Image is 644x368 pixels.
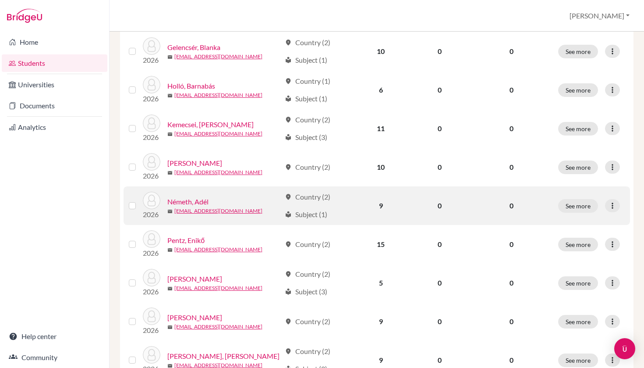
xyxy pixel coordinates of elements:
[352,32,410,71] td: 10
[167,119,254,130] a: Kemecsei, [PERSON_NAME]
[143,132,160,143] p: 2026
[285,346,330,357] div: Country (2)
[475,278,548,288] p: 0
[285,39,292,46] span: location_on
[475,46,548,57] p: 0
[558,45,598,58] button: See more
[143,346,160,364] img: Varga, Zeno
[285,114,330,125] div: Country (2)
[410,71,470,109] td: 0
[174,130,262,138] a: [EMAIL_ADDRESS][DOMAIN_NAME]
[143,269,160,286] img: Peto Vince, Benjamin
[285,57,292,64] span: local_library
[2,97,107,114] a: Documents
[143,93,160,104] p: 2026
[143,286,160,297] p: 2026
[410,148,470,186] td: 0
[285,76,330,86] div: Country (1)
[143,37,160,55] img: Gelencsér, Blanka
[143,325,160,336] p: 2026
[475,355,548,365] p: 0
[285,269,330,279] div: Country (2)
[285,348,292,355] span: location_on
[174,246,262,254] a: [EMAIL_ADDRESS][DOMAIN_NAME]
[285,162,330,172] div: Country (2)
[410,186,470,225] td: 0
[285,93,327,104] div: Subject (1)
[167,247,173,253] span: mail
[143,114,160,132] img: Kemecsei, Aron
[410,264,470,302] td: 0
[167,81,215,91] a: Holló, Barnabás
[143,55,160,65] p: 2026
[285,288,292,295] span: local_library
[285,209,327,220] div: Subject (1)
[143,192,160,209] img: Németh, Adél
[285,241,292,248] span: location_on
[475,316,548,327] p: 0
[410,32,470,71] td: 0
[167,312,222,323] a: [PERSON_NAME]
[285,116,292,123] span: location_on
[167,197,209,207] a: Németh, Adél
[352,264,410,302] td: 5
[352,109,410,148] td: 11
[558,122,598,136] button: See more
[558,276,598,290] button: See more
[285,239,330,250] div: Country (2)
[174,168,262,176] a: [EMAIL_ADDRESS][DOMAIN_NAME]
[352,302,410,341] td: 9
[475,162,548,172] p: 0
[143,209,160,220] p: 2026
[167,209,173,214] span: mail
[143,230,160,248] img: Pentz, Enikő
[167,132,173,137] span: mail
[2,76,107,93] a: Universities
[167,325,173,330] span: mail
[174,323,262,331] a: [EMAIL_ADDRESS][DOMAIN_NAME]
[285,211,292,218] span: local_library
[558,315,598,329] button: See more
[285,95,292,102] span: local_library
[566,7,633,24] button: [PERSON_NAME]
[475,123,548,134] p: 0
[352,148,410,186] td: 10
[2,33,107,51] a: Home
[285,271,292,278] span: location_on
[285,193,292,200] span: location_on
[167,351,280,361] a: [PERSON_NAME], [PERSON_NAME]
[558,161,598,174] button: See more
[352,186,410,225] td: 9
[558,83,598,97] button: See more
[475,85,548,95] p: 0
[167,286,173,291] span: mail
[167,54,173,60] span: mail
[285,132,327,143] div: Subject (3)
[174,284,262,292] a: [EMAIL_ADDRESS][DOMAIN_NAME]
[143,76,160,93] img: Holló, Barnabás
[174,91,262,99] a: [EMAIL_ADDRESS][DOMAIN_NAME]
[558,238,598,251] button: See more
[285,316,330,327] div: Country (2)
[285,164,292,171] span: location_on
[143,307,160,325] img: Szabó-Szentgyörgyi, Péter
[285,55,327,65] div: Subject (1)
[2,328,107,345] a: Help center
[352,225,410,264] td: 15
[475,239,548,250] p: 0
[174,207,262,215] a: [EMAIL_ADDRESS][DOMAIN_NAME]
[558,354,598,367] button: See more
[410,302,470,341] td: 0
[174,53,262,61] a: [EMAIL_ADDRESS][DOMAIN_NAME]
[167,42,220,53] a: Gelencsér, Blanka
[2,118,107,136] a: Analytics
[167,170,173,175] span: mail
[167,158,222,168] a: [PERSON_NAME]
[285,37,330,48] div: Country (2)
[285,192,330,202] div: Country (2)
[2,349,107,366] a: Community
[410,225,470,264] td: 0
[285,286,327,297] div: Subject (3)
[167,235,205,246] a: Pentz, Enikő
[7,9,42,23] img: Bridge-U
